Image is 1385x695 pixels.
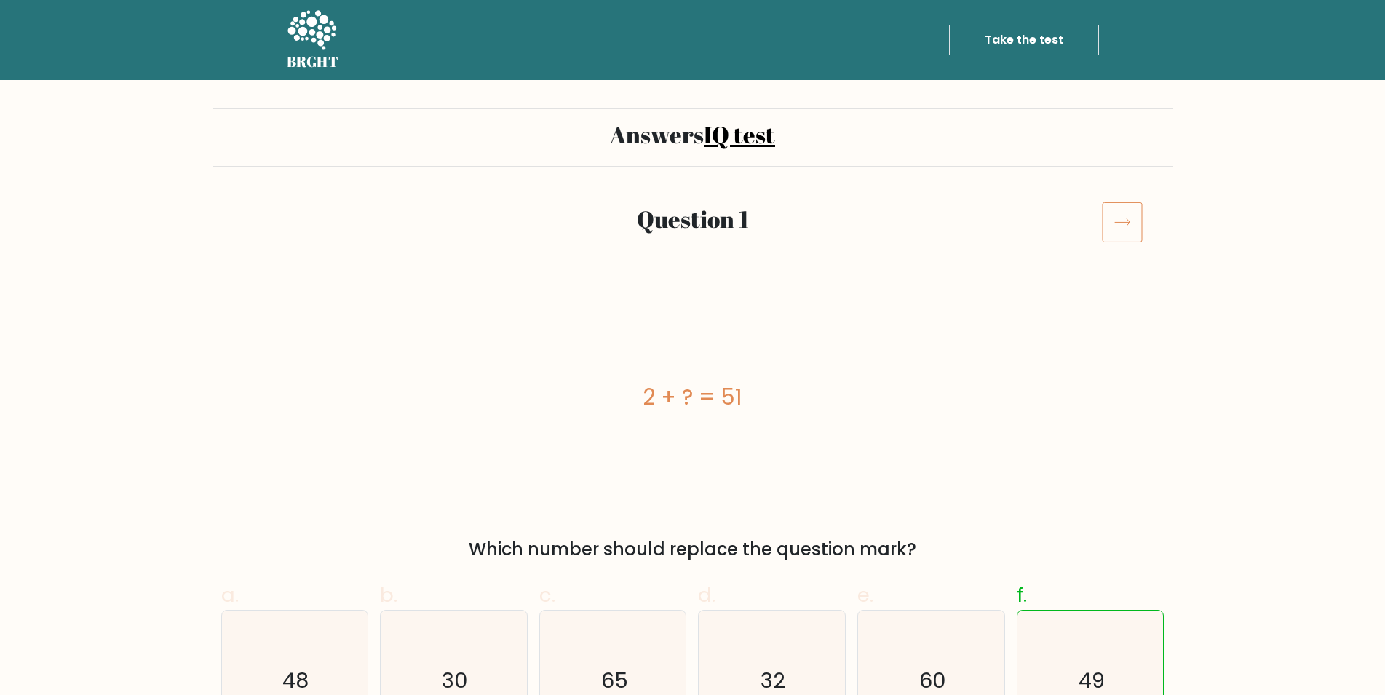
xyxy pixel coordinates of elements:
span: a. [221,581,239,609]
h2: Answers [221,121,1164,148]
span: c. [539,581,555,609]
div: 2 + ? = 51 [221,381,1164,413]
div: Which number should replace the question mark? [230,536,1156,563]
span: d. [698,581,715,609]
a: IQ test [704,119,775,150]
a: Take the test [949,25,1099,55]
h2: Question 1 [301,205,1084,233]
a: BRGHT [287,6,339,74]
span: b. [380,581,397,609]
span: f. [1017,581,1027,609]
span: e. [857,581,873,609]
h5: BRGHT [287,53,339,71]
